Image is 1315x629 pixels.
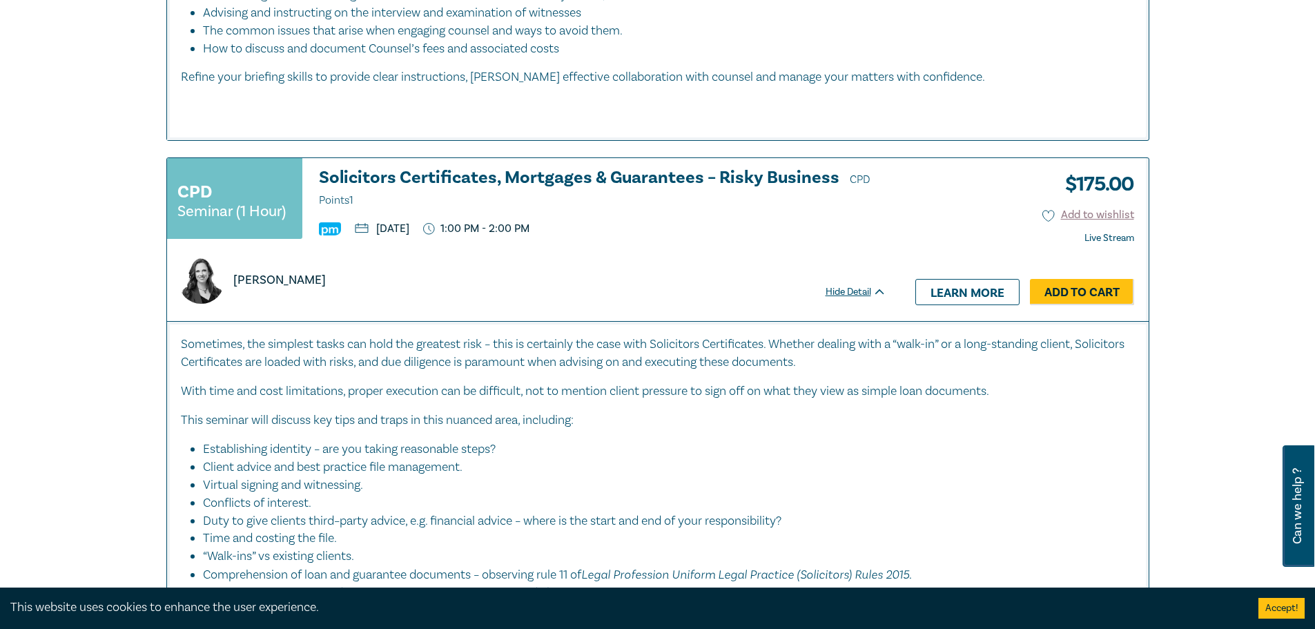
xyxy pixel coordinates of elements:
[203,476,1121,494] li: Virtual signing and witnessing.
[319,222,341,235] img: Practice Management & Business Skills
[203,441,1121,458] li: Establishing identity – are you taking reasonable steps?
[203,40,1135,58] li: How to discuss and document Counsel’s fees and associated costs
[203,565,1121,584] li: Comprehension of loan and guarantee documents – observing rule 11 of
[1291,454,1304,559] span: Can we help ?
[1055,168,1134,200] h3: $ 175.00
[826,285,902,299] div: Hide Detail
[181,336,1135,371] p: Sometimes, the simplest tasks can hold the greatest risk – this is certainly the case with Solici...
[177,204,286,218] small: Seminar (1 Hour)
[10,599,1238,617] div: This website uses cookies to enhance the user experience.
[203,4,1121,22] li: Advising and instructing on the interview and examination of witnesses
[1258,598,1305,619] button: Accept cookies
[1042,207,1134,223] button: Add to wishlist
[581,567,912,581] em: Legal Profession Uniform Legal Practice (Solicitors) Rules 2015.
[319,168,886,210] h3: Solicitors Certificates, Mortgages & Guarantees – Risky Business
[233,271,326,289] p: [PERSON_NAME]
[915,279,1020,305] a: Learn more
[203,530,1121,548] li: Time and costing the file.
[355,223,409,234] p: [DATE]
[203,584,1135,602] li: Real life lessons learnt and recent claims - common errors made by practitioners.
[177,180,212,204] h3: CPD
[319,168,886,210] a: Solicitors Certificates, Mortgages & Guarantees – Risky Business CPD Points1
[203,548,1121,565] li: “Walk-ins” vs existing clients.
[203,494,1121,512] li: Conflicts of interest.
[203,512,1121,530] li: Duty to give clients third–party advice, e.g. financial advice – where is the start and end of yo...
[181,383,1135,400] p: With time and cost limitations, proper execution can be difficult, not to mention client pressure...
[181,412,1135,429] p: This seminar will discuss key tips and traps in this nuanced area, including:
[178,258,224,304] img: https://s3.ap-southeast-2.amazonaws.com/leo-cussen-store-production-content/Contacts/Shelley%20Na...
[203,458,1121,476] li: Client advice and best practice file management.
[203,22,1121,40] li: The common issues that arise when engaging counsel and ways to avoid them.
[1030,279,1134,305] a: Add to Cart
[423,222,530,235] p: 1:00 PM - 2:00 PM
[181,68,1135,86] p: Refine your briefing skills to provide clear instructions, [PERSON_NAME] effective collaboration ...
[1084,232,1134,244] strong: Live Stream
